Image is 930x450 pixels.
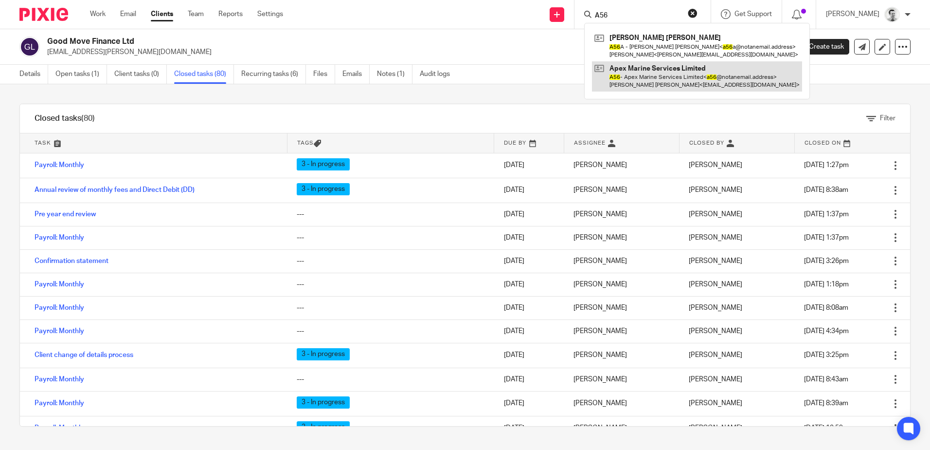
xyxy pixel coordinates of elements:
td: [PERSON_NAME] [564,203,679,226]
div: --- [297,326,484,336]
span: [PERSON_NAME] [689,352,742,358]
div: --- [297,209,484,219]
a: Open tasks (1) [55,65,107,84]
input: Search [594,12,681,20]
a: Annual review of monthly fees and Direct Debit (DD) [35,187,195,193]
td: [PERSON_NAME] [564,368,679,391]
a: Details [19,65,48,84]
a: Payroll: Monthly [35,425,84,431]
td: [PERSON_NAME] [564,296,679,319]
img: svg%3E [19,37,40,57]
span: Get Support [734,11,772,18]
span: [DATE] 8:08am [804,304,848,311]
a: Work [90,9,106,19]
span: 3 - In progress [297,348,350,360]
div: --- [297,280,484,289]
div: --- [297,256,484,266]
a: Payroll: Monthly [35,234,84,241]
td: [PERSON_NAME] [564,391,679,416]
a: Payroll: Monthly [35,162,84,169]
span: 3 - In progress [297,421,350,433]
span: 3 - In progress [297,158,350,170]
a: Audit logs [420,65,457,84]
td: [DATE] [494,226,564,249]
a: Clients [151,9,173,19]
span: [PERSON_NAME] [689,234,742,241]
a: Client change of details process [35,352,133,358]
span: [DATE] 1:37pm [804,234,849,241]
a: Reports [218,9,243,19]
td: [DATE] [494,249,564,273]
a: Payroll: Monthly [35,304,84,311]
td: [DATE] [494,153,564,178]
span: (80) [81,114,95,122]
a: Closed tasks (80) [174,65,234,84]
p: [PERSON_NAME] [826,9,879,19]
span: [DATE] 4:34pm [804,328,849,335]
td: [PERSON_NAME] [564,226,679,249]
a: Payroll: Monthly [35,400,84,407]
a: Notes (1) [377,65,412,84]
h1: Closed tasks [35,113,95,124]
a: Settings [257,9,283,19]
span: [DATE] 1:27pm [804,162,849,169]
td: [PERSON_NAME] [564,273,679,296]
a: Client tasks (0) [114,65,167,84]
span: 3 - In progress [297,183,350,195]
span: [PERSON_NAME] [689,400,742,407]
span: [PERSON_NAME] [689,187,742,193]
span: [PERSON_NAME] [689,211,742,218]
button: Clear [688,8,697,18]
a: Create task [793,39,849,55]
td: [DATE] [494,368,564,391]
span: [DATE] 8:39am [804,400,848,407]
span: Filter [880,115,895,122]
a: Files [313,65,335,84]
td: [DATE] [494,296,564,319]
a: Payroll: Monthly [35,281,84,288]
a: Team [188,9,204,19]
span: [PERSON_NAME] [689,425,742,431]
span: [PERSON_NAME] [689,304,742,311]
a: Confirmation statement [35,258,108,264]
span: [DATE] 8:43am [804,376,848,383]
span: [DATE] 12:59pm [804,425,853,431]
a: Recurring tasks (6) [241,65,306,84]
a: Payroll: Monthly [35,328,84,335]
p: [EMAIL_ADDRESS][PERSON_NAME][DOMAIN_NAME] [47,47,778,57]
a: Pre year end review [35,211,96,218]
td: [PERSON_NAME] [564,319,679,343]
span: [DATE] 8:38am [804,187,848,193]
div: --- [297,233,484,243]
td: [DATE] [494,391,564,416]
span: [PERSON_NAME] [689,328,742,335]
span: [PERSON_NAME] [689,258,742,264]
span: [DATE] 1:37pm [804,211,849,218]
div: --- [297,375,484,384]
td: [PERSON_NAME] [564,343,679,368]
span: [DATE] 3:26pm [804,258,849,264]
img: Pixie [19,8,68,21]
span: [PERSON_NAME] [689,376,742,383]
a: Emails [342,65,370,84]
td: [PERSON_NAME] [564,416,679,441]
td: [DATE] [494,343,564,368]
div: --- [297,303,484,313]
th: Tags [287,133,494,153]
span: [DATE] 3:25pm [804,352,849,358]
span: [DATE] 1:18pm [804,281,849,288]
td: [PERSON_NAME] [564,178,679,203]
span: [PERSON_NAME] [689,162,742,169]
td: [DATE] [494,273,564,296]
td: [DATE] [494,319,564,343]
td: [PERSON_NAME] [564,249,679,273]
a: Payroll: Monthly [35,376,84,383]
img: Andy_2025.jpg [884,7,900,22]
td: [DATE] [494,416,564,441]
span: 3 - In progress [297,396,350,409]
a: Email [120,9,136,19]
td: [PERSON_NAME] [564,153,679,178]
td: [DATE] [494,203,564,226]
td: [DATE] [494,178,564,203]
h2: Good Move Finance Ltd [47,37,632,47]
